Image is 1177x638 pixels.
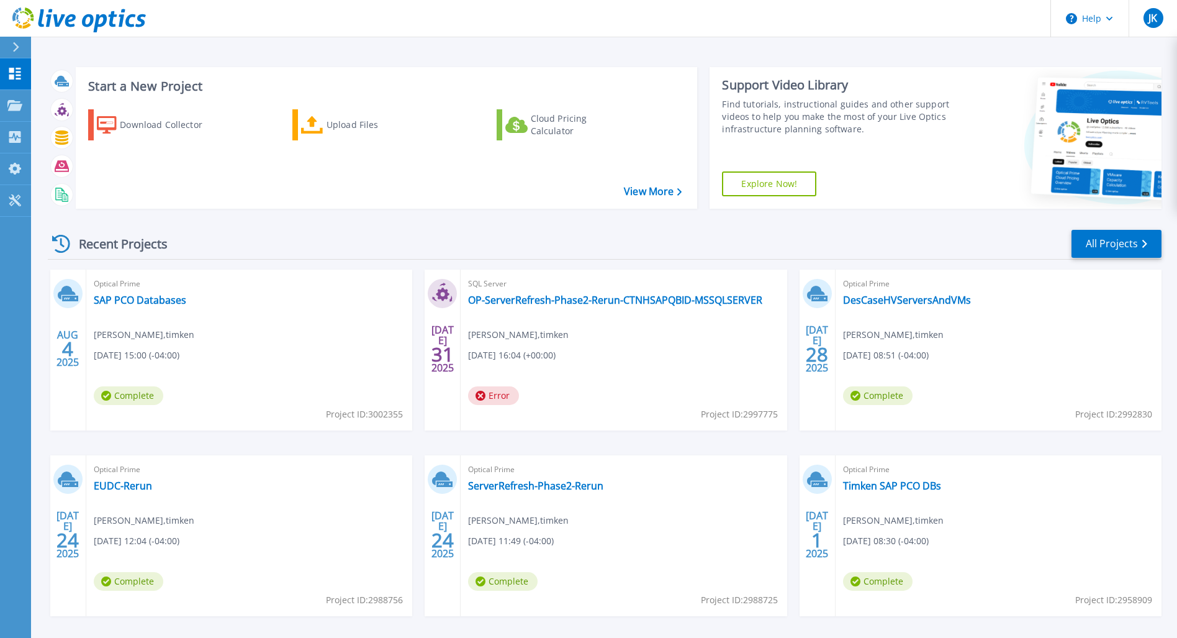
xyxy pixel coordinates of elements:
a: All Projects [1071,230,1161,258]
span: [DATE] 08:51 (-04:00) [843,349,929,362]
span: [PERSON_NAME] , timken [468,514,569,527]
span: Complete [94,572,163,591]
span: 4 [62,344,73,354]
div: Recent Projects [48,229,184,259]
div: [DATE] 2025 [431,326,454,371]
a: Download Collector [88,109,227,140]
div: [DATE] 2025 [56,512,79,557]
span: [PERSON_NAME] , timken [94,514,194,527]
span: Complete [468,572,538,591]
div: Upload Files [327,112,426,137]
span: 28 [806,349,828,360]
a: SAP PCO Databases [94,294,186,306]
div: Cloud Pricing Calculator [531,112,630,137]
span: Optical Prime [468,463,779,476]
span: [DATE] 12:04 (-04:00) [94,534,179,548]
span: Project ID: 2997775 [701,408,778,421]
span: Complete [843,572,913,591]
a: Cloud Pricing Calculator [497,109,635,140]
span: Optical Prime [843,463,1154,476]
span: [PERSON_NAME] , timken [94,328,194,342]
span: [DATE] 11:49 (-04:00) [468,534,554,548]
span: Optical Prime [94,277,405,291]
span: Optical Prime [94,463,405,476]
a: Timken SAP PCO DBs [843,480,941,492]
div: AUG 2025 [56,326,79,371]
a: Upload Files [292,109,431,140]
span: Project ID: 3002355 [326,408,403,421]
a: EUDC-Rerun [94,480,152,492]
span: Project ID: 2958909 [1075,593,1152,607]
a: View More [624,186,682,198]
span: Project ID: 2988725 [701,593,778,607]
h3: Start a New Project [88,80,682,93]
span: JK [1148,13,1157,23]
div: Support Video Library [722,77,952,93]
span: 24 [56,535,79,545]
span: Complete [843,386,913,405]
span: [DATE] 08:30 (-04:00) [843,534,929,548]
span: SQL Server [468,277,779,291]
div: Download Collector [120,112,219,137]
span: [DATE] 15:00 (-04:00) [94,349,179,362]
div: [DATE] 2025 [431,512,454,557]
div: Find tutorials, instructional guides and other support videos to help you make the most of your L... [722,98,952,135]
span: Error [468,386,519,405]
span: Project ID: 2992830 [1075,408,1152,421]
a: OP-ServerRefresh-Phase2-Rerun-CTNHSAPQBID-MSSQLSERVER [468,294,762,306]
span: 24 [431,535,454,545]
span: 1 [811,535,823,545]
div: [DATE] 2025 [805,326,829,371]
a: DesCaseHVServersAndVMs [843,294,971,306]
a: Explore Now! [722,171,816,196]
div: [DATE] 2025 [805,512,829,557]
span: [PERSON_NAME] , timken [843,328,944,342]
span: [PERSON_NAME] , timken [843,514,944,527]
span: Optical Prime [843,277,1154,291]
span: 31 [431,349,454,360]
span: Project ID: 2988756 [326,593,403,607]
span: Complete [94,386,163,405]
span: [DATE] 16:04 (+00:00) [468,349,556,362]
span: [PERSON_NAME] , timken [468,328,569,342]
a: ServerRefresh-Phase2-Rerun [468,480,603,492]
